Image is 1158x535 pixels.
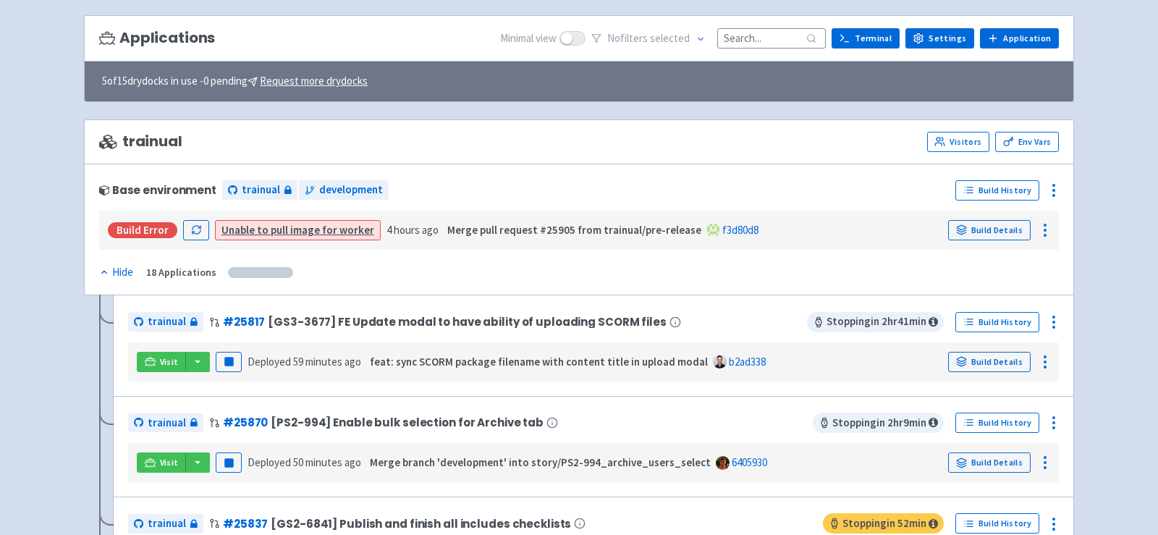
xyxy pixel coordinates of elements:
a: trainual [128,413,203,433]
a: Visitors [927,132,989,152]
a: development [299,180,389,200]
a: trainual [222,180,297,200]
span: trainual [242,182,280,198]
a: Env Vars [995,132,1059,152]
input: Search... [717,28,826,48]
a: #25870 [223,415,268,430]
a: Build Details [948,220,1031,240]
span: [GS3-3677] FE Update modal to have ability of uploading SCORM files [268,316,666,328]
a: #25817 [223,314,265,329]
u: Request more drydocks [260,74,368,88]
span: 5 of 15 drydocks in use - 0 pending [102,73,368,90]
a: 6405930 [732,455,767,469]
a: Build History [955,513,1039,534]
span: Minimal view [500,30,557,47]
time: 4 hours ago [386,223,439,237]
div: Base environment [99,184,216,196]
a: #25837 [223,516,268,531]
span: [GS2-6841] Publish and finish all includes checklists [271,518,571,530]
a: Visit [137,452,186,473]
button: Hide [99,264,135,281]
a: Build Details [948,452,1031,473]
h3: Applications [99,30,215,46]
span: trainual [148,515,186,532]
button: Pause [216,352,242,372]
div: 18 Applications [146,264,216,281]
a: trainual [128,312,203,332]
a: Build History [955,180,1039,201]
span: trainual [99,133,182,150]
div: Hide [99,264,133,281]
a: b2ad338 [729,355,766,368]
a: Terminal [832,28,900,49]
button: Pause [216,452,242,473]
a: Visit [137,352,186,372]
span: Deployed [248,355,361,368]
strong: Merge pull request #25905 from trainual/pre-release [447,223,701,237]
div: Build Error [108,222,177,238]
span: Stopping in 2 hr 41 min [807,312,944,332]
a: f3d80d8 [722,223,758,237]
a: Build Details [948,352,1031,372]
span: Visit [160,457,179,468]
span: [PS2-994] Enable bulk selection for Archive tab [271,416,544,429]
span: Visit [160,356,179,368]
strong: feat: sync SCORM package filename with content title in upload modal [370,355,708,368]
span: trainual [148,313,186,330]
time: 50 minutes ago [293,455,361,469]
a: Build History [955,312,1039,332]
a: trainual [128,514,203,534]
time: 59 minutes ago [293,355,361,368]
span: No filter s [607,30,690,47]
a: Unable to pull image for worker [221,223,374,237]
span: development [319,182,383,198]
strong: Merge branch 'development' into story/PS2-994_archive_users_select [370,455,711,469]
span: selected [650,31,690,45]
a: Settings [905,28,974,49]
span: Deployed [248,455,361,469]
span: trainual [148,415,186,431]
a: Build History [955,413,1039,433]
span: Stopping in 2 hr 9 min [813,413,944,433]
span: Stopping in 52 min [823,513,944,534]
a: Application [980,28,1059,49]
